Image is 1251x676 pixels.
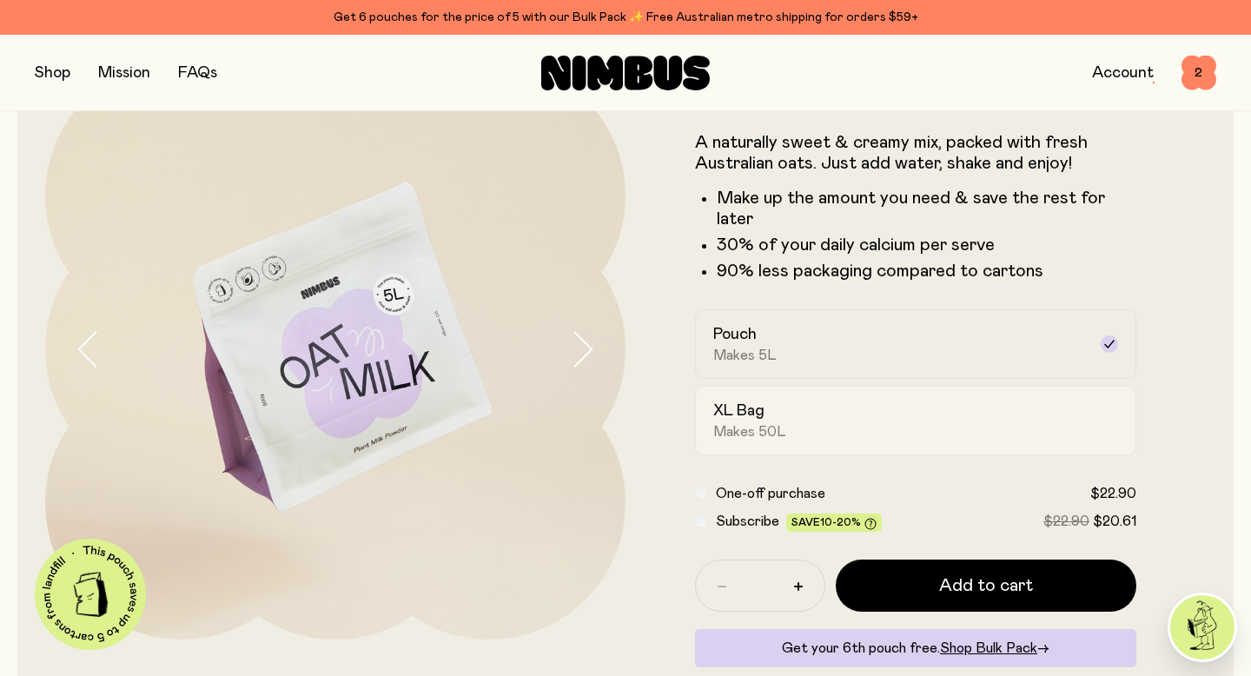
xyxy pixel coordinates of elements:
span: Save [791,517,877,530]
li: Make up the amount you need & save the rest for later [717,188,1136,229]
li: 30% of your daily calcium per serve [717,235,1136,255]
span: Makes 5L [713,347,777,364]
button: 2 [1181,56,1216,90]
span: $22.90 [1090,487,1136,500]
p: A naturally sweet & creamy mix, packed with fresh Australian oats. Just add water, shake and enjoy! [695,132,1136,174]
span: Subscribe [716,514,779,528]
div: Get your 6th pouch free. [695,629,1136,667]
span: Makes 50L [713,423,786,441]
span: One-off purchase [716,487,825,500]
span: 10-20% [820,517,861,527]
a: Account [1092,65,1154,81]
span: Shop Bulk Pack [940,641,1037,655]
button: Add to cart [836,560,1136,612]
span: $22.90 [1043,514,1089,528]
span: $20.61 [1093,514,1136,528]
a: FAQs [178,65,217,81]
span: Add to cart [939,573,1033,598]
h2: Pouch [713,324,757,345]
div: Get 6 pouches for the price of 5 with our Bulk Pack ✨ Free Australian metro shipping for orders $59+ [35,7,1216,28]
img: agent [1170,595,1234,659]
li: 90% less packaging compared to cartons [717,261,1136,282]
a: Mission [98,65,150,81]
a: Shop Bulk Pack→ [940,641,1049,655]
h2: XL Bag [713,401,764,421]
